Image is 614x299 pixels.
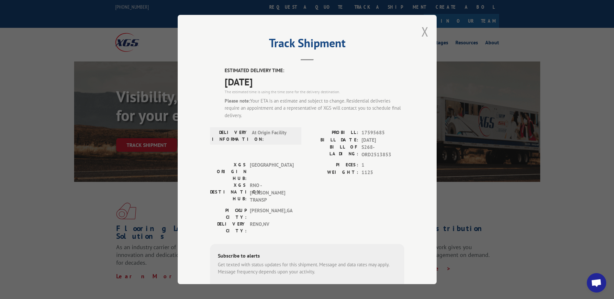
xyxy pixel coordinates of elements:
[210,221,247,234] label: DELIVERY CITY:
[587,273,606,293] a: Open chat
[252,129,296,143] span: At Origin Facility
[210,39,404,51] h2: Track Shipment
[210,182,247,204] label: XGS DESTINATION HUB:
[250,221,294,234] span: RENO , NV
[210,207,247,221] label: PICKUP CITY:
[421,23,429,40] button: Close modal
[218,261,396,276] div: Get texted with status updates for this shipment. Message and data rates may apply. Message frequ...
[307,169,358,176] label: WEIGHT:
[362,144,404,158] span: S268-ORD2513853
[250,161,294,182] span: [GEOGRAPHIC_DATA]
[225,98,250,104] strong: Please note:
[307,137,358,144] label: BILL DATE:
[250,207,294,221] span: [PERSON_NAME] , GA
[225,67,404,74] label: ESTIMATED DELIVERY TIME:
[212,129,249,143] label: DELIVERY INFORMATION:
[210,161,247,182] label: XGS ORIGIN HUB:
[362,169,404,176] span: 1125
[307,144,358,158] label: BILL OF LADING:
[307,161,358,169] label: PIECES:
[225,74,404,89] span: [DATE]
[362,137,404,144] span: [DATE]
[225,89,404,95] div: The estimated time is using the time zone for the delivery destination.
[362,129,404,137] span: 17595685
[225,97,404,119] div: Your ETA is an estimate and subject to change. Residential deliveries require an appointment and ...
[218,252,396,261] div: Subscribe to alerts
[307,129,358,137] label: PROBILL:
[362,161,404,169] span: 1
[250,182,294,204] span: RNO - [PERSON_NAME] TRANSP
